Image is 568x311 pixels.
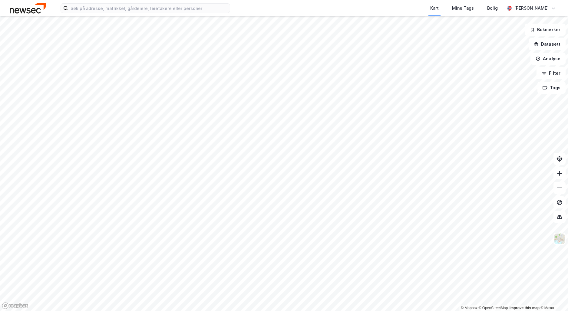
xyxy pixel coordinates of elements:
div: Kart [430,5,439,12]
button: Bokmerker [525,24,566,36]
div: Mine Tags [452,5,474,12]
button: Tags [537,82,566,94]
div: Kontrollprogram for chat [538,282,568,311]
img: Z [554,233,565,244]
button: Analyse [530,53,566,65]
a: Mapbox [461,306,477,310]
iframe: Chat Widget [538,282,568,311]
div: Bolig [487,5,498,12]
button: Filter [537,67,566,79]
button: Datasett [529,38,566,50]
a: Mapbox homepage [2,302,28,309]
a: OpenStreetMap [479,306,508,310]
a: Improve this map [510,306,540,310]
input: Søk på adresse, matrikkel, gårdeiere, leietakere eller personer [68,4,230,13]
img: newsec-logo.f6e21ccffca1b3a03d2d.png [10,3,46,13]
div: [PERSON_NAME] [514,5,549,12]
